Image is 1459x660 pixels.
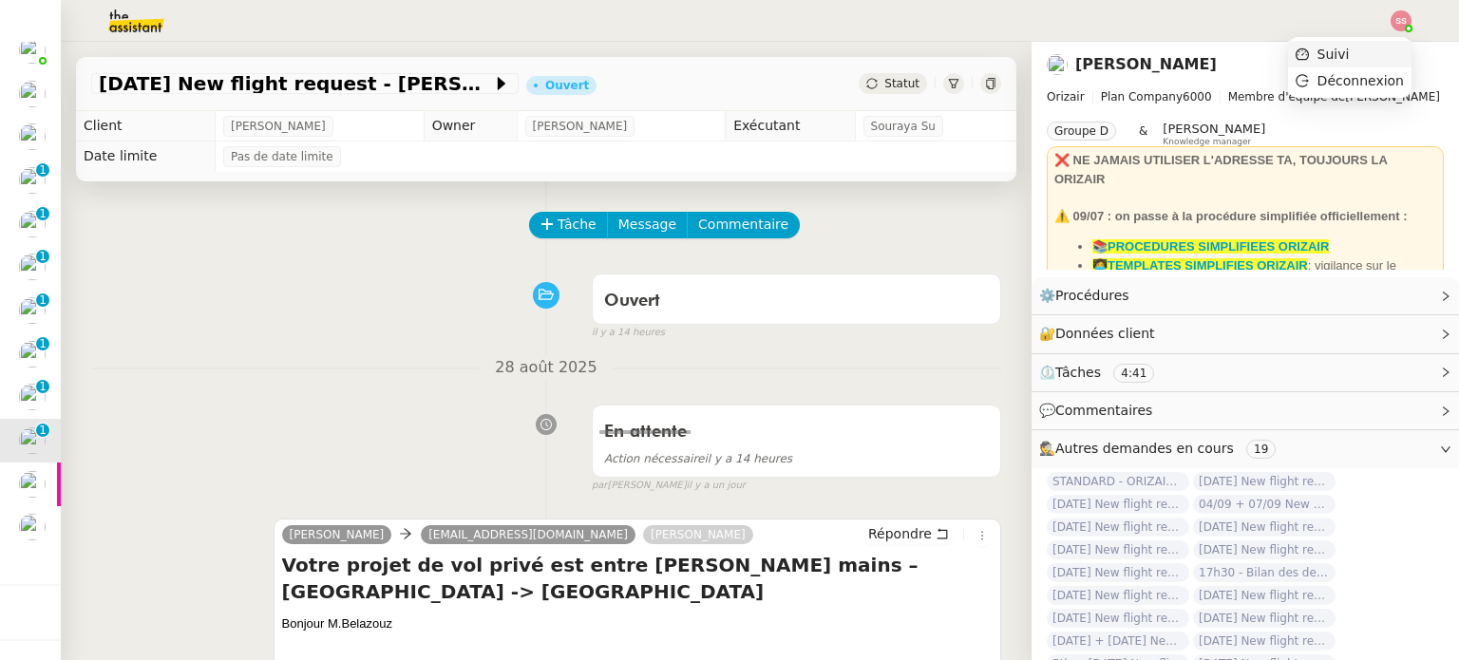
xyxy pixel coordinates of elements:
span: [DATE] New flight request - [PERSON_NAME] [1047,540,1189,559]
p: 1 [39,250,47,267]
strong: 👩‍💻TEMPLATES SIMPLIFIES ORIZAIR [1092,258,1308,273]
span: [DATE] New flight request - [PERSON_NAME] [1193,609,1336,628]
button: Répondre [862,523,956,544]
button: Message [607,212,688,238]
span: [DATE] New flight request - [PERSON_NAME] [1047,609,1189,628]
img: users%2FC9SBsJ0duuaSgpQFj5LgoEX8n0o2%2Favatar%2Fec9d51b8-9413-4189-adfb-7be4d8c96a3c [19,167,46,194]
span: Autres demandes en cours [1055,441,1234,456]
p: 1 [39,337,47,354]
nz-badge-sup: 1 [36,207,49,220]
nz-badge-sup: 1 [36,163,49,177]
span: Déconnexion [1317,73,1404,88]
img: users%2FC9SBsJ0duuaSgpQFj5LgoEX8n0o2%2Favatar%2Fec9d51b8-9413-4189-adfb-7be4d8c96a3c [19,341,46,368]
nz-tag: 19 [1246,440,1276,459]
span: 💬 [1039,403,1161,418]
div: 🔐Données client [1032,315,1459,352]
a: [PERSON_NAME] [643,526,753,543]
span: ⏲️ [1039,365,1170,380]
nz-badge-sup: 1 [36,424,49,437]
a: [PERSON_NAME] [1075,55,1217,73]
button: Tâche [529,212,608,238]
img: users%2FC9SBsJ0duuaSgpQFj5LgoEX8n0o2%2Favatar%2Fec9d51b8-9413-4189-adfb-7be4d8c96a3c [1047,54,1068,75]
span: Commentaire [698,214,788,236]
span: il y a 14 heures [592,325,665,341]
span: Knowledge manager [1163,137,1251,147]
span: Ouvert [604,292,660,310]
nz-badge-sup: 1 [36,293,49,307]
img: users%2FCk7ZD5ubFNWivK6gJdIkoi2SB5d2%2Favatar%2F3f84dbb7-4157-4842-a987-fca65a8b7a9a [19,81,46,107]
strong: ⚠️ 09/07 : on passe à la procédure simplifiée officiellement : [1054,209,1407,223]
span: Procédures [1055,288,1129,303]
span: [DATE] New flight request - [PERSON_NAME] [1193,518,1336,537]
span: Répondre [868,524,932,543]
img: users%2FCk7ZD5ubFNWivK6gJdIkoi2SB5d2%2Favatar%2F3f84dbb7-4157-4842-a987-fca65a8b7a9a [19,123,46,150]
img: users%2FC9SBsJ0duuaSgpQFj5LgoEX8n0o2%2Favatar%2Fec9d51b8-9413-4189-adfb-7be4d8c96a3c [19,384,46,410]
span: Plan Company [1101,90,1183,104]
span: 6000 [1183,90,1212,104]
p: 1 [39,293,47,311]
h4: Votre projet de vol privé est entre [PERSON_NAME] mains – [GEOGRAPHIC_DATA] -> [GEOGRAPHIC_DATA] [282,552,993,605]
span: il y a 14 heures [604,452,792,465]
div: ⏲️Tâches 4:41 [1032,354,1459,391]
span: [DATE] + [DATE] New flight request - [GEOGRAPHIC_DATA] [1047,632,1189,651]
span: [DATE] New flight request - [PERSON_NAME] [1193,586,1336,605]
span: Souraya Su [871,117,936,136]
p: 1 [39,380,47,397]
span: [DATE] New flight request - [PERSON_NAME] [1047,563,1189,582]
p: 1 [39,207,47,224]
span: 28 août 2025 [480,355,612,381]
span: Tâches [1055,365,1101,380]
span: Orizair [1047,90,1085,104]
span: Statut [884,77,919,90]
span: 🔐 [1039,323,1163,345]
td: Exécutant [726,111,855,141]
span: Pas de date limite [231,147,333,166]
img: users%2FoFdbodQ3TgNoWt9kP3GXAs5oaCq1%2Favatar%2Fprofile-pic.png [19,37,46,64]
nz-tag: 4:41 [1113,364,1154,383]
button: Commentaire [687,212,800,238]
small: [PERSON_NAME] [592,478,746,494]
span: [DATE] New flight request - [PERSON_NAME] [1047,586,1189,605]
app-user-label: Knowledge manager [1163,122,1265,146]
div: ⚙️Procédures [1032,277,1459,314]
nz-tag: Groupe D [1047,122,1116,141]
img: users%2FSoHiyPZ6lTh48rkksBJmVXB4Fxh1%2Favatar%2F784cdfc3-6442-45b8-8ed3-42f1cc9271a4 [19,254,46,280]
span: Membre d'équipe de [1228,90,1346,104]
span: [DATE] New flight request - [PERSON_NAME] [1193,540,1336,559]
span: ⚙️ [1039,285,1138,307]
span: STANDARD - ORIZAIR - août 2025 [1047,472,1189,491]
strong: ❌ NE JAMAIS UTILISER L'ADRESSE TA, TOUJOURS LA ORIZAIR [1054,153,1387,186]
span: [EMAIL_ADDRESS][DOMAIN_NAME] [428,528,628,541]
img: users%2FC9SBsJ0duuaSgpQFj5LgoEX8n0o2%2Favatar%2Fec9d51b8-9413-4189-adfb-7be4d8c96a3c [19,297,46,324]
td: Date limite [76,141,215,172]
li: : vigilance sur le dashboard utiliser uniquement les templates avec ✈️Orizair pour éviter les con... [1092,256,1436,312]
img: users%2FC9SBsJ0duuaSgpQFj5LgoEX8n0o2%2Favatar%2Fec9d51b8-9413-4189-adfb-7be4d8c96a3c [19,211,46,237]
span: [DATE] New flight request - [PERSON_NAME] [1193,472,1336,491]
p: 1 [39,424,47,441]
img: users%2FC9SBsJ0duuaSgpQFj5LgoEX8n0o2%2Favatar%2Fec9d51b8-9413-4189-adfb-7be4d8c96a3c [19,427,46,454]
span: Données client [1055,326,1155,341]
span: [DATE] New flight request - [PERSON_NAME] [99,74,492,93]
span: Action nécessaire [604,452,705,465]
span: & [1139,122,1147,146]
a: 📚PROCEDURES SIMPLIFIEES ORIZAIR [1092,239,1329,254]
nz-badge-sup: 1 [36,337,49,350]
span: [PERSON_NAME] [1047,87,1444,106]
td: Owner [424,111,517,141]
span: [DATE] New flight request - [PERSON_NAME] [1047,518,1189,537]
nz-badge-sup: 1 [36,380,49,393]
span: [DATE] New flight request - [PERSON_NAME] [1193,632,1336,651]
img: svg [1391,10,1412,31]
div: Ouvert [545,80,589,91]
span: [PERSON_NAME] [533,117,628,136]
span: En attente [604,424,687,441]
nz-badge-sup: 1 [36,250,49,263]
td: Client [76,111,215,141]
p: 1 [39,163,47,180]
span: Tâche [558,214,597,236]
span: par [592,478,608,494]
img: users%2FC9SBsJ0duuaSgpQFj5LgoEX8n0o2%2Favatar%2Fec9d51b8-9413-4189-adfb-7be4d8c96a3c [19,514,46,540]
span: il y a un jour [687,478,746,494]
span: 04/09 + 07/09 New flight request - [PERSON_NAME] [1193,495,1336,514]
